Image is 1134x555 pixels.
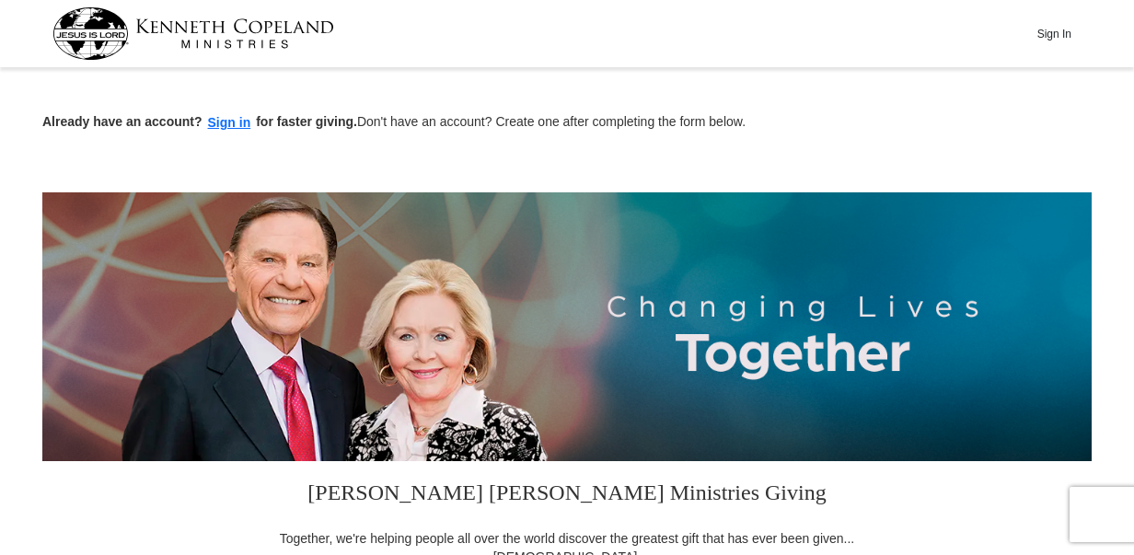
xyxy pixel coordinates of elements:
strong: Already have an account? for faster giving. [42,114,357,129]
button: Sign in [202,112,257,133]
img: kcm-header-logo.svg [52,7,334,60]
button: Sign In [1026,19,1082,48]
p: Don't have an account? Create one after completing the form below. [42,112,1092,133]
h3: [PERSON_NAME] [PERSON_NAME] Ministries Giving [268,461,866,529]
